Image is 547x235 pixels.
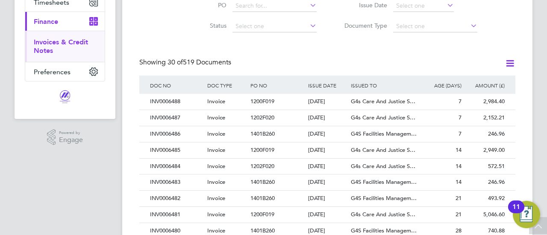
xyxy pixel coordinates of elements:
[306,75,349,95] div: ISSUE DATE
[393,20,477,32] input: Select one
[306,191,349,206] div: [DATE]
[306,174,349,190] div: [DATE]
[248,75,306,95] div: PO NO
[25,31,105,62] div: Finance
[207,194,225,202] span: Invoice
[250,211,274,218] span: 1200F019
[459,130,462,137] span: 7
[232,20,317,32] input: Select one
[34,68,71,76] span: Preferences
[177,1,226,9] label: PO
[177,22,226,29] label: Status
[59,90,71,104] img: magnussearch-logo-retina.png
[148,75,205,95] div: DOC NO
[349,75,421,95] div: ISSUED TO
[456,146,462,154] span: 14
[464,159,507,174] div: 572.51
[148,94,205,110] div: INV0006488
[34,17,58,26] span: Finance
[168,58,183,67] span: 30 of
[464,191,507,206] div: 493.92
[459,98,462,105] span: 7
[250,162,274,170] span: 1202F020
[59,129,83,136] span: Powered by
[351,98,415,105] span: G4s Care And Justice S…
[207,211,225,218] span: Invoice
[456,227,462,234] span: 28
[148,207,205,223] div: INV0006481
[456,178,462,186] span: 14
[207,162,225,170] span: Invoice
[338,22,387,29] label: Document Type
[148,110,205,126] div: INV0006487
[351,211,415,218] span: G4s Care And Justice S…
[250,227,275,234] span: 1401B260
[351,227,417,234] span: G4S Facilities Managem…
[148,142,205,158] div: INV0006485
[456,211,462,218] span: 21
[250,114,274,121] span: 1202F020
[456,162,462,170] span: 14
[25,62,105,81] button: Preferences
[148,159,205,174] div: INV0006484
[148,191,205,206] div: INV0006482
[306,159,349,174] div: [DATE]
[464,207,507,223] div: 5,046.60
[338,1,387,9] label: Issue Date
[139,58,233,67] div: Showing
[25,90,105,104] a: Go to home page
[207,98,225,105] span: Invoice
[306,110,349,126] div: [DATE]
[464,142,507,158] div: 2,949.00
[513,201,540,228] button: Open Resource Center, 11 new notifications
[148,174,205,190] div: INV0006483
[351,146,415,154] span: G4s Care And Justice S…
[25,12,105,31] button: Finance
[464,75,507,95] div: AMOUNT (£)
[207,178,225,186] span: Invoice
[34,38,88,55] a: Invoices & Credit Notes
[351,114,415,121] span: G4s Care And Justice S…
[456,194,462,202] span: 21
[351,178,417,186] span: G4S Facilities Managem…
[47,129,83,145] a: Powered byEngage
[168,58,231,67] span: 519 Documents
[421,75,464,95] div: AGE (DAYS)
[148,126,205,142] div: INV0006486
[205,75,248,95] div: DOC TYPE
[207,130,225,137] span: Invoice
[250,130,275,137] span: 1401B260
[306,142,349,158] div: [DATE]
[464,126,507,142] div: 246.96
[459,114,462,121] span: 7
[464,110,507,126] div: 2,152.21
[306,94,349,110] div: [DATE]
[207,227,225,234] span: Invoice
[207,146,225,154] span: Invoice
[250,98,274,105] span: 1200F019
[306,207,349,223] div: [DATE]
[351,162,415,170] span: G4s Care And Justice S…
[306,126,349,142] div: [DATE]
[207,114,225,121] span: Invoice
[59,136,83,144] span: Engage
[351,194,417,202] span: G4S Facilities Managem…
[512,207,520,218] div: 11
[464,174,507,190] div: 246.96
[250,146,274,154] span: 1200F019
[351,130,417,137] span: G4S Facilities Managem…
[464,94,507,110] div: 2,984.40
[250,178,275,186] span: 1401B260
[250,194,275,202] span: 1401B260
